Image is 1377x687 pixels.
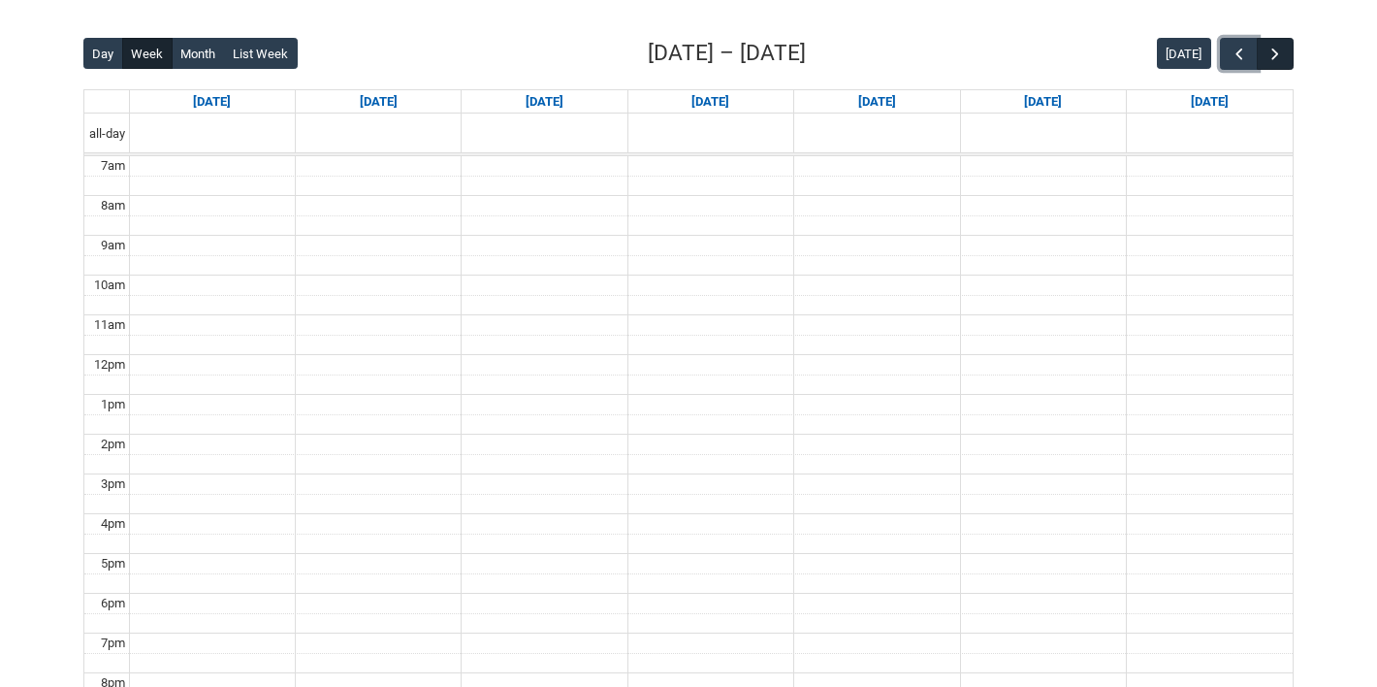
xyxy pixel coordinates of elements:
[1187,90,1233,114] a: Go to September 13, 2025
[97,156,129,176] div: 7am
[97,395,129,414] div: 1pm
[97,554,129,573] div: 5pm
[97,474,129,494] div: 3pm
[688,90,733,114] a: Go to September 10, 2025
[189,90,235,114] a: Go to September 7, 2025
[85,124,129,144] span: all-day
[97,514,129,534] div: 4pm
[648,37,806,70] h2: [DATE] – [DATE]
[97,634,129,653] div: 7pm
[1020,90,1066,114] a: Go to September 12, 2025
[172,38,225,69] button: Month
[97,196,129,215] div: 8am
[97,435,129,454] div: 2pm
[122,38,173,69] button: Week
[1257,38,1294,70] button: Next Week
[83,38,123,69] button: Day
[224,38,298,69] button: List Week
[97,594,129,613] div: 6pm
[522,90,567,114] a: Go to September 9, 2025
[90,276,129,295] div: 10am
[854,90,900,114] a: Go to September 11, 2025
[97,236,129,255] div: 9am
[356,90,401,114] a: Go to September 8, 2025
[90,315,129,335] div: 11am
[90,355,129,375] div: 12pm
[1220,38,1257,70] button: Previous Week
[1157,38,1211,69] button: [DATE]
